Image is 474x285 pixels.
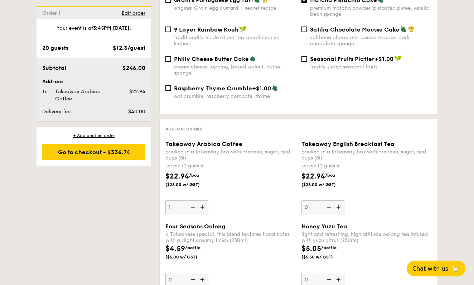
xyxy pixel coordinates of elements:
[165,141,242,147] span: Takeaway Arabica Coffee
[239,26,246,32] img: icon-vegan.f8ff3823.svg
[165,162,296,170] div: serves 10 guests
[165,182,214,187] span: ($25.00 w/ GST)
[122,65,145,71] span: $246.00
[250,55,256,62] img: icon-vegetarian.fe4039eb.svg
[174,64,296,76] div: cream cheese topping, baked walnut, butter sponge
[185,245,200,250] span: /bottle
[394,55,401,62] img: icon-vegan.f8ff3823.svg
[42,65,67,71] span: Subtotal
[165,56,171,62] input: Philly Cheese Butter Cakecream cheese topping, baked walnut, butter sponge
[408,26,415,32] img: icon-chef-hat.a58ddaea.svg
[374,56,393,62] span: +$1.00
[189,173,199,178] span: /box
[165,149,296,161] div: packed in a takeaway box with creamer, sugar, and cups (3l)
[42,133,145,138] div: + Add another order
[165,27,171,32] input: 9 Layer Rainbow Kuehtraditionally made at our top secret nyonya kichen
[52,88,117,103] div: Takeaway Arabica Coffee
[272,85,278,91] img: icon-vegetarian.fe4039eb.svg
[310,56,374,62] span: Seasonal Fruits Platter
[321,245,337,250] span: /bottle
[42,25,145,38] div: Your event is at , .
[310,64,432,70] div: freshly sliced seasonal fruits
[301,182,350,187] span: ($25.00 w/ GST)
[165,223,225,230] span: Four Seasons Oolong
[42,44,68,52] div: 20 guests
[113,25,130,31] strong: [DATE]
[301,141,395,147] span: Takeaway English Breakfast Tea
[165,127,202,132] span: Add-on: Drinks
[174,26,238,33] span: 9 Layer Rainbow Kueh
[301,244,321,253] span: $5.05
[451,265,460,273] span: 🦙
[301,162,432,170] div: serves 10 guests
[39,88,52,95] div: 1x
[165,244,185,253] span: $4.59
[301,27,307,32] input: Satilia Chocolate Mousse Cakevalrhona chocolate, cacao mousse, dark chocolate sponge
[42,144,145,160] div: Go to checkout - $336.74
[165,85,171,91] input: Raspberry Thyme Crumble+$1.00oat crumble, raspberry compote, thyme
[325,173,335,178] span: /box
[301,231,432,243] div: light and refreshing, high altitude oolong tea infused with yuzu citrus (250ml)
[174,56,249,62] span: Philly Cheese Butter Cake
[174,93,296,99] div: oat crumble, raspberry compote, thyme
[400,26,407,32] img: icon-vegetarian.fe4039eb.svg
[301,56,307,62] input: Seasonal Fruits Platter+$1.00freshly sliced seasonal fruits
[165,254,214,260] span: ($5.00 w/ GST)
[301,200,344,214] input: Takeaway English Breakfast Teapacked in a takeaway box with creamer, sugar, and cups (3l)serves 1...
[310,26,400,33] span: Satilia Chocolate Mousse Cake
[198,200,208,214] img: icon-add.58712e84.svg
[301,223,347,230] span: Honey Yuzu Tea
[187,200,198,214] img: icon-reduce.1d2dbef1.svg
[42,78,145,85] div: Add-ons
[113,44,145,52] div: $12.3/guest
[407,261,465,276] button: Chat with us🦙
[122,10,145,16] span: Edit order
[301,149,432,161] div: packed in a takeaway box with creamer, sugar, and cups (3l)
[165,172,189,181] span: $22.94
[174,34,296,47] div: traditionally made at our top secret nyonya kichen
[412,265,448,272] span: Chat with us
[42,10,63,16] span: Order 1
[252,85,271,92] span: +$1.00
[128,109,145,115] span: $40.00
[93,25,111,31] strong: 3:45PM
[334,200,344,214] img: icon-add.58712e84.svg
[174,85,252,92] span: Raspberry Thyme Crumble
[174,5,296,11] div: original Grain egg custard – secret recipe
[42,109,71,115] span: Delivery fee
[129,89,145,95] span: $22.94
[310,34,432,47] div: valrhona chocolate, cacao mousse, dark chocolate sponge
[301,172,325,181] span: $22.94
[310,5,432,17] div: premium matcha powder, pistachio puree, vanilla bean sponge
[301,254,350,260] span: ($5.50 w/ GST)
[165,200,208,214] input: Takeaway Arabica Coffeepacked in a takeaway box with creamer, sugar, and cups (3l)serves 10 guest...
[165,231,296,243] div: a Taiwanese special, this blend features floral notes with a slight creamy finish (250ml)
[323,200,334,214] img: icon-reduce.1d2dbef1.svg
